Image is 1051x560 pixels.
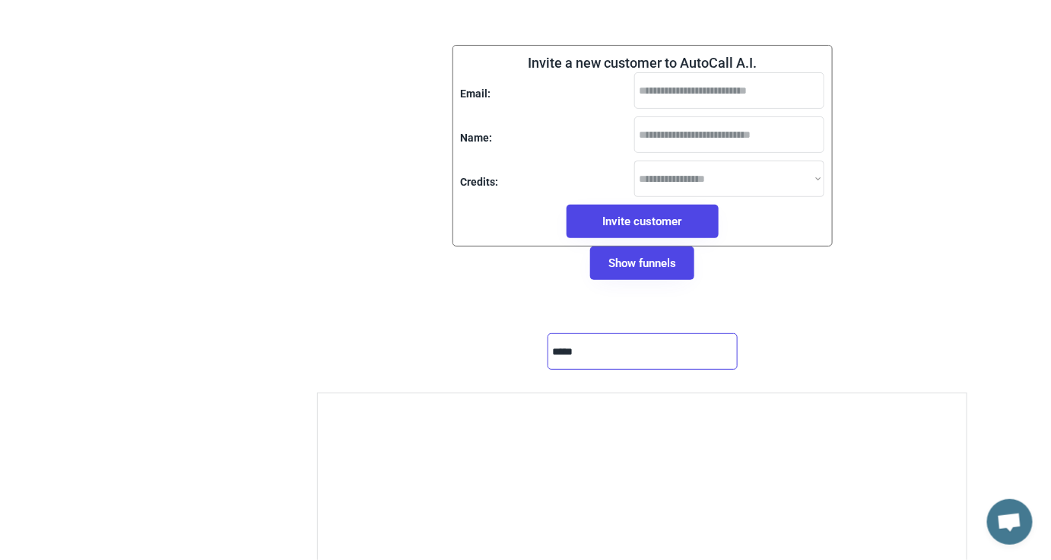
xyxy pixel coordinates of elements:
[461,131,493,146] div: Name:
[461,175,499,190] div: Credits:
[590,247,694,280] button: Show funnels
[567,205,719,238] button: Invite customer
[528,53,757,72] div: Invite a new customer to AutoCall A.I.
[987,499,1033,545] div: Open chat
[461,87,491,102] div: Email:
